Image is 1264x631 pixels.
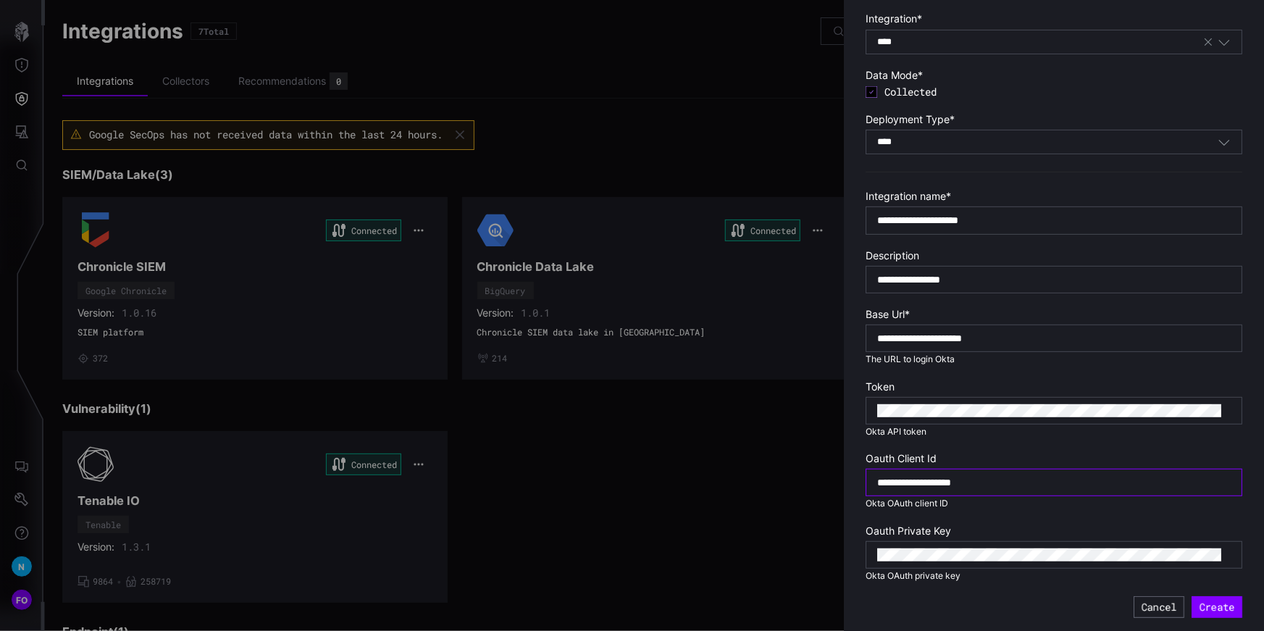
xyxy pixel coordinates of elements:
label: Integration name * [866,190,1242,203]
span: Okta API token [866,426,926,437]
label: Integration * [866,12,1242,25]
label: Base Url * [866,308,1242,321]
label: Oauth Client Id [866,452,1242,465]
span: Okta OAuth client ID [866,498,948,509]
button: Toggle options menu [1218,35,1231,49]
button: Create [1192,596,1242,618]
span: The URL to login Okta [866,354,955,364]
label: Description [866,249,1242,262]
label: Deployment Type * [866,113,1242,126]
label: Token [866,380,1242,393]
button: Cancel [1134,596,1184,618]
button: Toggle options menu [1218,135,1231,149]
span: Collected [884,85,1242,99]
span: Okta OAuth private key [866,570,960,581]
label: Oauth Private Key [866,525,1242,538]
label: Data Mode * [866,69,1242,82]
button: Clear selection [1202,35,1214,49]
